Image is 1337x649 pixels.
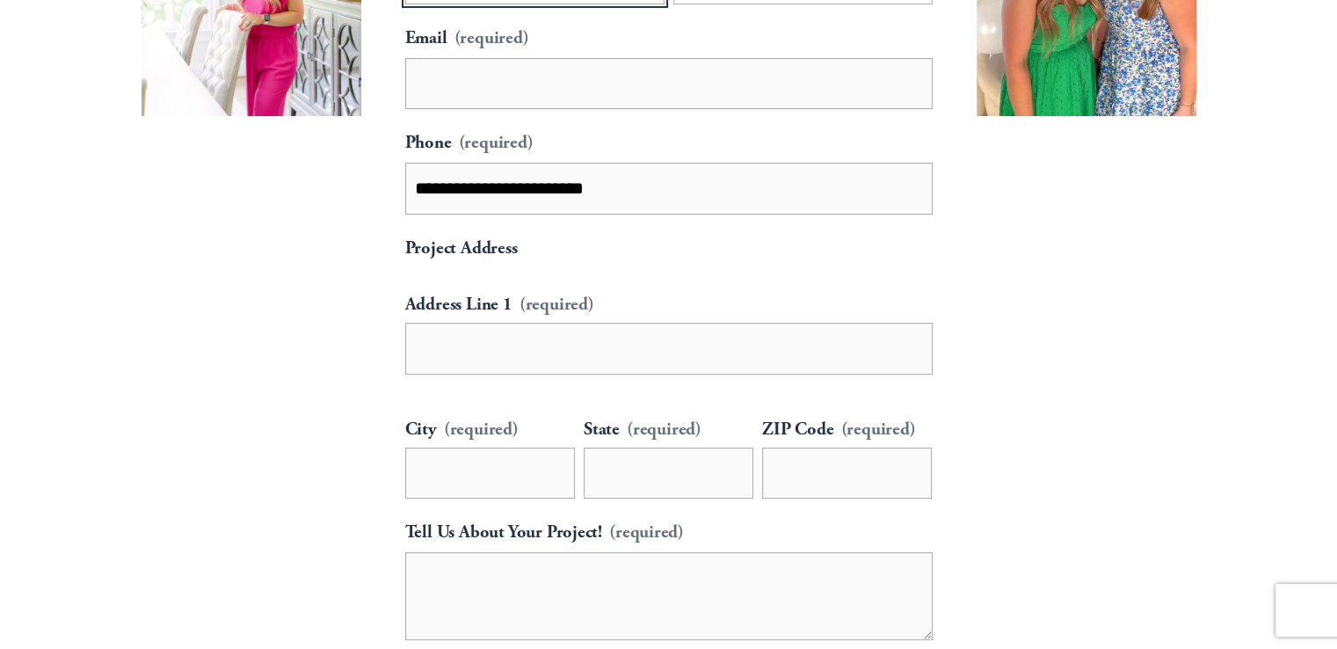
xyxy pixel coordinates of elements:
[584,448,753,500] input: State
[405,448,575,500] input: City
[405,413,575,448] div: City
[520,295,594,313] span: (required)
[405,22,447,55] span: Email
[405,323,933,375] input: Address Line 1
[762,448,932,500] input: ZIP Code
[405,127,452,159] span: Phone
[584,413,753,448] div: State
[459,134,534,151] span: (required)
[762,413,932,448] div: ZIP Code
[444,420,519,438] span: (required)
[454,22,529,55] span: (required)
[405,288,933,323] div: Address Line 1
[405,516,603,549] span: Tell Us About Your Project!
[609,516,684,549] span: (required)
[627,420,701,438] span: (required)
[405,232,518,265] span: Project Address
[841,420,916,438] span: (required)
